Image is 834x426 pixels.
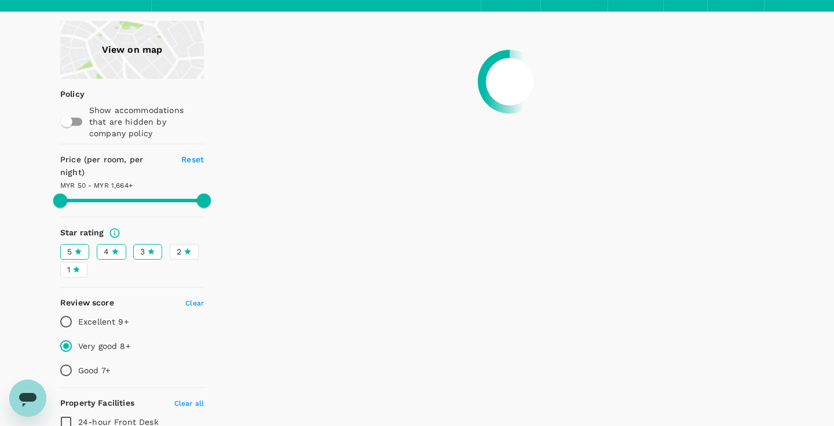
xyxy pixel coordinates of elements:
[60,88,68,100] p: Policy
[109,227,120,239] svg: Star ratings are awarded to properties to represent the quality of services, facilities, and amen...
[181,155,204,164] span: Reset
[104,246,109,258] span: 4
[140,246,145,258] span: 3
[89,104,203,139] p: Show accommodations that are hidden by company policy
[60,154,168,179] h6: Price (per room, per night)
[67,264,70,276] span: 1
[174,399,204,407] span: Clear all
[67,246,72,258] span: 5
[78,340,130,352] p: Very good 8+
[60,181,133,190] span: MYR 50 - MYR 1,664+
[78,316,129,327] p: Excellent 9+
[78,365,110,376] p: Good 7+
[60,397,134,410] h6: Property Facilities
[185,299,204,307] span: Clear
[60,297,114,310] h6: Review score
[9,380,46,417] iframe: Button to launch messaging window
[60,21,204,79] a: View on map
[177,246,181,258] span: 2
[60,227,104,239] h6: Star rating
